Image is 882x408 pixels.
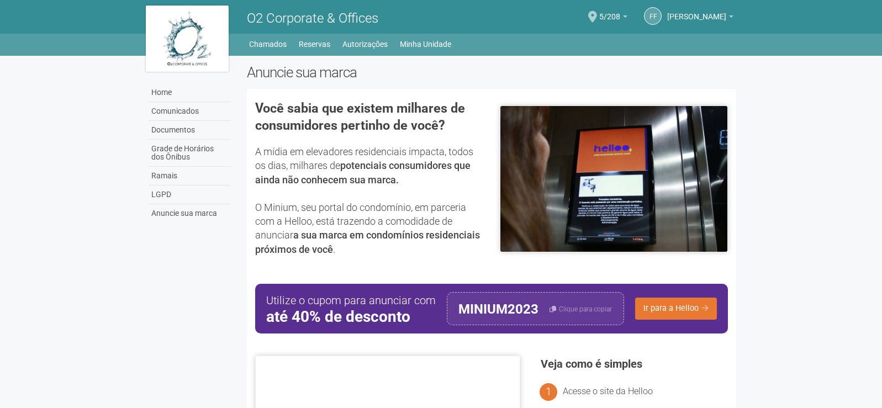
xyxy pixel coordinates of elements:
div: MINIUM2023 [458,293,538,325]
a: Minha Unidade [400,36,451,52]
h3: Veja como é simples [541,358,728,369]
a: Ir para a Helloo [635,298,717,320]
a: Home [149,83,230,102]
span: Fabio Freire Forte [667,2,726,21]
span: O2 Corporate & Offices [247,10,378,26]
img: helloo-1.jpeg [500,105,728,252]
p: A mídia em elevadores residenciais impacta, todos os dias, milhares de O Minium, seu portal do co... [255,145,483,256]
h2: Anuncie sua marca [247,64,737,81]
a: Grade de Horários dos Ônibus [149,140,230,167]
a: Comunicados [149,102,230,121]
a: FF [644,7,662,25]
h3: Você sabia que existem milhares de consumidores pertinho de você? [255,100,483,134]
strong: até 40% de desconto [266,309,436,325]
strong: a sua marca em condomínios residenciais próximos de você [255,229,480,255]
img: logo.jpg [146,6,229,72]
button: Clique para copiar [550,293,612,325]
a: Reservas [299,36,330,52]
div: Utilize o cupom para anunciar com [266,292,436,325]
a: [PERSON_NAME] [667,14,733,23]
a: Chamados [249,36,287,52]
a: Anuncie sua marca [149,204,230,222]
a: Ramais [149,167,230,186]
a: Documentos [149,121,230,140]
li: Acesse o site da Helloo [563,386,728,396]
a: Autorizações [342,36,388,52]
a: LGPD [149,186,230,204]
span: 5/208 [599,2,620,21]
a: 5/208 [599,14,627,23]
strong: potenciais consumidores que ainda não conhecem sua marca. [255,160,471,185]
